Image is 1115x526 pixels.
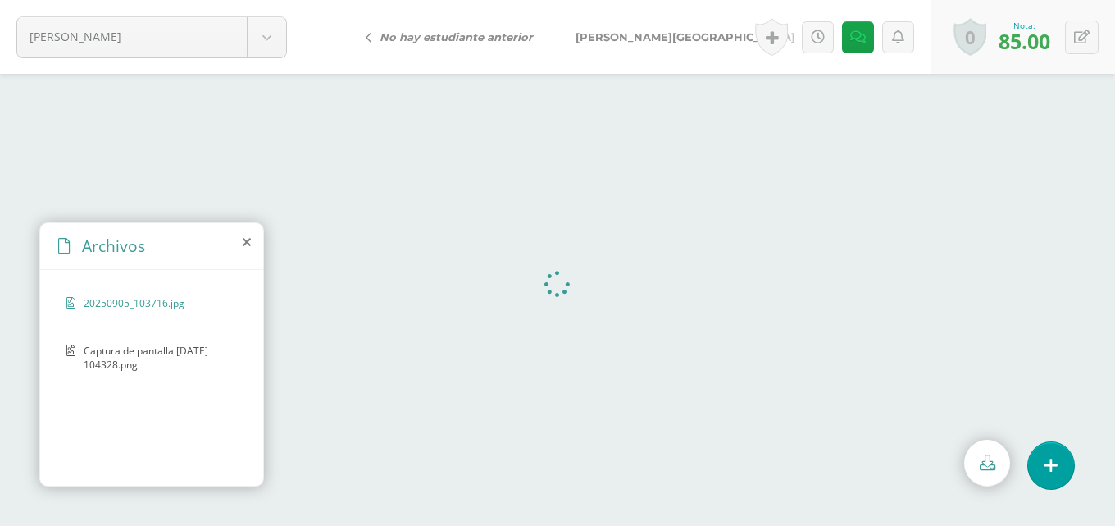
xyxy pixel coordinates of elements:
a: [PERSON_NAME][GEOGRAPHIC_DATA] [554,17,822,57]
span: Archivos [82,235,145,257]
span: [PERSON_NAME][GEOGRAPHIC_DATA] [576,30,795,43]
span: Captura de pantalla [DATE] 104328.png [84,344,229,372]
a: [PERSON_NAME] [17,17,286,57]
i: close [243,236,251,249]
span: [PERSON_NAME] [30,17,226,56]
i: No hay estudiante anterior [380,30,533,43]
a: No hay estudiante anterior [353,17,554,57]
a: 0 [953,18,986,56]
span: 85.00 [999,27,1050,55]
span: 20250905_103716.jpg [84,296,218,310]
div: Nota: [999,20,1050,31]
